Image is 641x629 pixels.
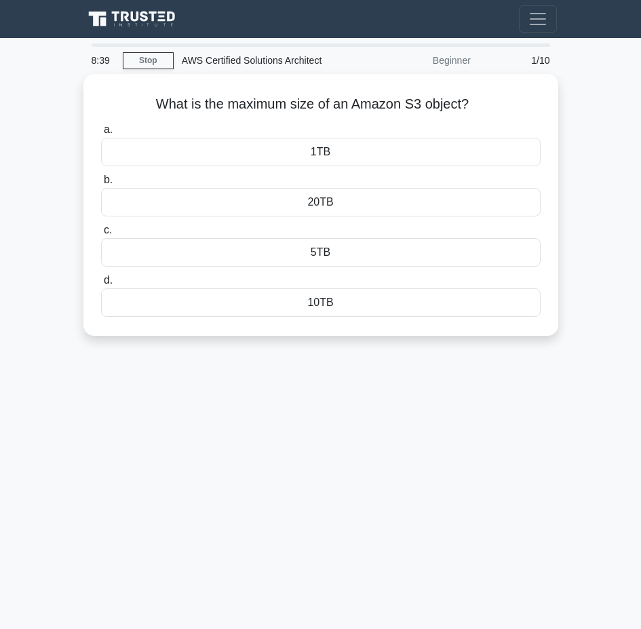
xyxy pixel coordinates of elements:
span: a. [104,123,113,135]
div: 10TB [101,288,541,317]
div: 1TB [101,138,541,166]
a: Stop [123,52,174,69]
div: 1/10 [479,47,558,74]
span: b. [104,174,113,185]
button: Toggle navigation [519,5,557,33]
span: c. [104,224,112,235]
div: AWS Certified Solutions Architect [174,47,360,74]
div: 8:39 [83,47,123,74]
h5: What is the maximum size of an Amazon S3 object? [100,96,542,113]
div: 5TB [101,238,541,267]
span: d. [104,274,113,286]
div: 20TB [101,188,541,216]
div: Beginner [360,47,479,74]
